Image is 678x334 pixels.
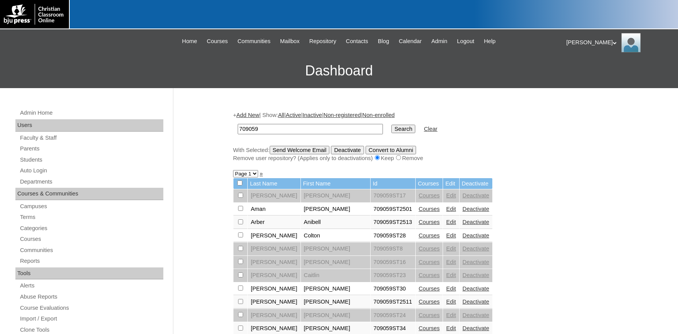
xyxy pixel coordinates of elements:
[248,216,300,229] td: Arber
[453,37,478,46] a: Logout
[276,37,304,46] a: Mailbox
[419,325,440,331] a: Courses
[419,192,440,199] a: Courses
[248,282,300,296] td: [PERSON_NAME]
[428,37,451,46] a: Admin
[15,119,163,132] div: Users
[331,146,364,154] input: Deactivate
[19,166,163,175] a: Auto Login
[233,37,274,46] a: Communities
[346,37,368,46] span: Contacts
[301,216,370,229] td: Anibell
[19,144,163,154] a: Parents
[446,272,456,278] a: Edit
[463,192,489,199] a: Deactivate
[378,37,389,46] span: Blog
[446,312,456,318] a: Edit
[207,37,228,46] span: Courses
[419,232,440,239] a: Courses
[19,108,163,118] a: Admin Home
[391,125,415,133] input: Search
[463,272,489,278] a: Deactivate
[19,292,163,302] a: Abuse Reports
[15,188,163,200] div: Courses & Communities
[419,245,440,252] a: Courses
[260,170,263,177] a: »
[446,245,456,252] a: Edit
[463,259,489,265] a: Deactivate
[19,314,163,324] a: Import / Export
[4,53,674,88] h3: Dashboard
[463,219,489,225] a: Deactivate
[305,37,340,46] a: Repository
[278,112,284,118] a: All
[301,203,370,216] td: [PERSON_NAME]
[460,178,492,189] td: Deactivate
[238,124,383,134] input: Search
[270,146,330,154] input: Send Welcome Email
[286,112,301,118] a: Active
[374,37,393,46] a: Blog
[19,212,163,222] a: Terms
[301,282,370,296] td: [PERSON_NAME]
[15,267,163,280] div: Tools
[419,219,440,225] a: Courses
[371,296,415,309] td: 709059ST2511
[362,112,395,118] a: Non-enrolled
[301,256,370,269] td: [PERSON_NAME]
[419,259,440,265] a: Courses
[371,256,415,269] td: 709059ST16
[248,229,300,242] td: [PERSON_NAME]
[19,256,163,266] a: Reports
[371,309,415,322] td: 709059ST24
[463,206,489,212] a: Deactivate
[371,178,415,189] td: Id
[4,4,65,25] img: logo-white.png
[248,296,300,309] td: [PERSON_NAME]
[463,232,489,239] a: Deactivate
[301,178,370,189] td: First Name
[19,224,163,233] a: Categories
[621,33,641,52] img: Karen Lawton
[248,269,300,282] td: [PERSON_NAME]
[19,245,163,255] a: Communities
[248,203,300,216] td: Aman
[309,37,336,46] span: Repository
[371,229,415,242] td: 709059ST28
[399,37,421,46] span: Calendar
[446,192,456,199] a: Edit
[457,37,474,46] span: Logout
[463,312,489,318] a: Deactivate
[443,178,459,189] td: Edit
[424,126,437,132] a: Clear
[19,133,163,143] a: Faculty & Staff
[371,203,415,216] td: 709059ST2501
[324,112,361,118] a: Non-registered
[371,189,415,202] td: 709059ST17
[419,286,440,292] a: Courses
[446,286,456,292] a: Edit
[248,178,300,189] td: Last Name
[301,269,370,282] td: Caitlin
[19,234,163,244] a: Courses
[395,37,425,46] a: Calendar
[19,202,163,211] a: Campuses
[301,229,370,242] td: Colton
[301,242,370,256] td: [PERSON_NAME]
[233,111,614,162] div: + | Show: | | | |
[19,281,163,291] a: Alerts
[419,272,440,278] a: Courses
[463,325,489,331] a: Deactivate
[19,155,163,165] a: Students
[237,37,270,46] span: Communities
[371,242,415,256] td: 709059ST8
[182,37,197,46] span: Home
[446,325,456,331] a: Edit
[301,296,370,309] td: [PERSON_NAME]
[371,269,415,282] td: 709059ST23
[301,309,370,322] td: [PERSON_NAME]
[463,299,489,305] a: Deactivate
[178,37,201,46] a: Home
[446,259,456,265] a: Edit
[248,189,300,202] td: [PERSON_NAME]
